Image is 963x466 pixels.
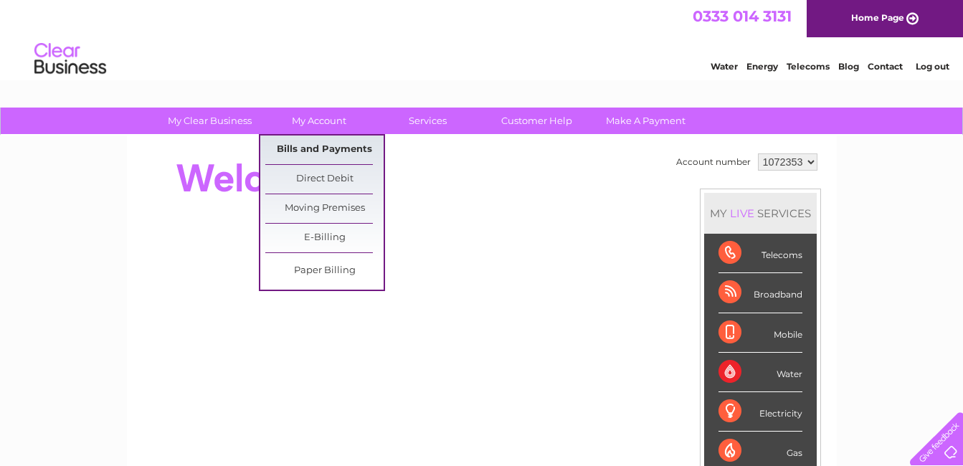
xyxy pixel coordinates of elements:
[151,108,269,134] a: My Clear Business
[265,194,384,223] a: Moving Premises
[718,234,802,273] div: Telecoms
[718,273,802,313] div: Broadband
[718,392,802,432] div: Electricity
[265,257,384,285] a: Paper Billing
[746,61,778,72] a: Energy
[260,108,378,134] a: My Account
[265,165,384,194] a: Direct Debit
[787,61,830,72] a: Telecoms
[478,108,596,134] a: Customer Help
[265,135,384,164] a: Bills and Payments
[587,108,705,134] a: Make A Payment
[868,61,903,72] a: Contact
[718,353,802,392] div: Water
[693,7,792,25] a: 0333 014 3131
[265,224,384,252] a: E-Billing
[711,61,738,72] a: Water
[143,8,821,70] div: Clear Business is a trading name of Verastar Limited (registered in [GEOGRAPHIC_DATA] No. 3667643...
[727,206,757,220] div: LIVE
[838,61,859,72] a: Blog
[916,61,949,72] a: Log out
[369,108,487,134] a: Services
[34,37,107,81] img: logo.png
[704,193,817,234] div: MY SERVICES
[673,150,754,174] td: Account number
[718,313,802,353] div: Mobile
